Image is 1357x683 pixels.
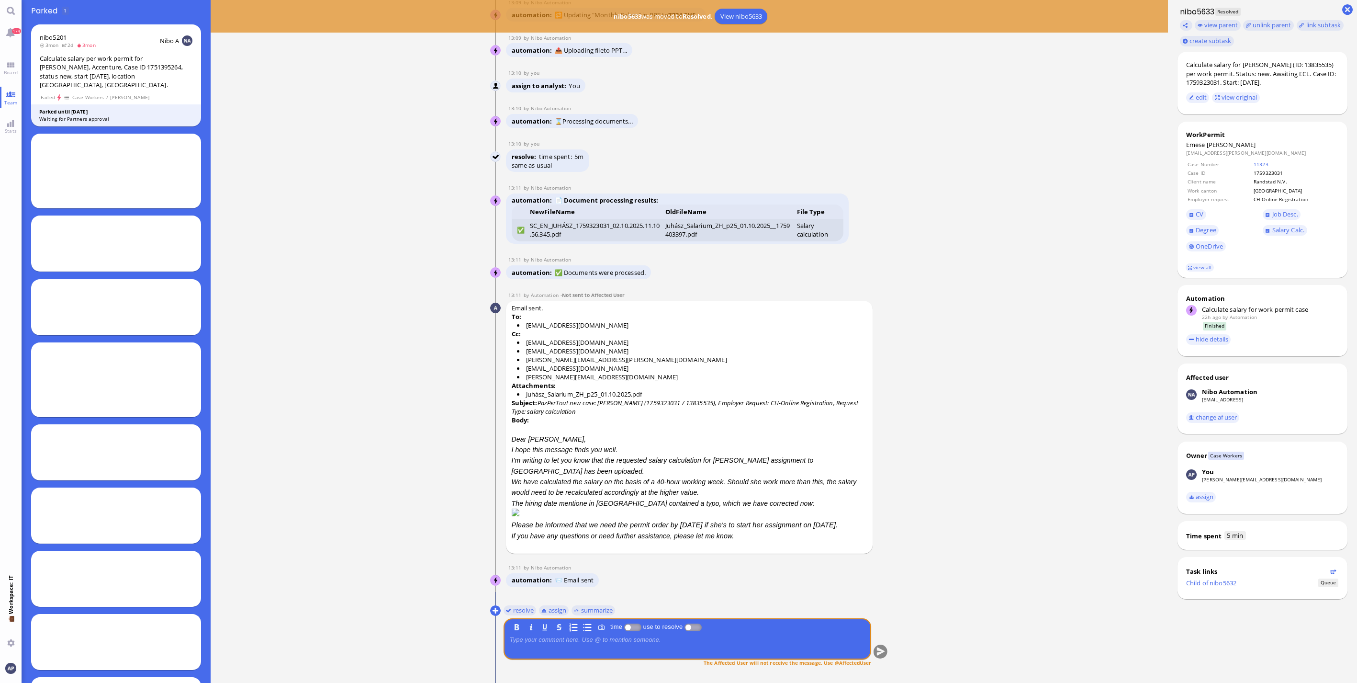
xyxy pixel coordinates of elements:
span: by [524,564,531,571]
i: PazPerTout new case: [PERSON_NAME] (1759323031 / 13835535), Employer Request: CH-Online Registrat... [512,398,858,416]
span: You [569,81,580,90]
div: WorkPermit [1186,130,1339,139]
li: Juhász_Salarium_ZH_p25_01.10.2025.pdf [517,390,867,398]
span: Stats [2,127,19,134]
td: Randstad N.V. [1253,178,1338,185]
p-inputswitch: use to resolve [684,623,702,630]
button: edit [1186,92,1210,103]
span: anand.pazhenkottil@bluelakelegal.com [531,69,539,76]
img: Automation [490,303,501,313]
span: Case Workers [72,93,104,102]
span: link subtask [1306,21,1341,29]
a: 11323 [1254,161,1268,168]
div: Affected user [1186,373,1229,382]
span: Status [1318,579,1338,587]
li: [EMAIL_ADDRESS][DOMAIN_NAME] [517,338,867,347]
button: U [540,622,550,632]
a: nibo5201 [40,33,67,42]
label: use to resolve [641,623,684,630]
li: [EMAIL_ADDRESS][DOMAIN_NAME] [517,347,867,355]
button: assign [1186,492,1216,502]
img: Nibo Automation [491,268,501,278]
span: Degree [1196,226,1216,234]
span: 13:10 [508,69,524,76]
p-inputswitch: Log time spent [624,623,641,630]
div: Parked until [DATE] [39,108,193,115]
img: You [491,81,501,91]
div: Waiting for Partners approval [39,115,193,123]
span: ✅ Documents were processed. [555,268,646,277]
span: Team [2,99,20,106]
button: S [554,622,564,632]
span: automation@nibo.ai [531,34,571,41]
a: view all [1186,263,1213,272]
td: Case Number [1187,160,1252,168]
th: NewFileName [527,205,662,218]
td: ✅ [512,219,527,241]
a: View nibo5633 [715,9,767,24]
td: Juhász_Salarium_ZH_p25_01.10.2025__1759403397.pdf [662,219,794,241]
div: You [1202,467,1214,476]
button: view parent [1195,20,1241,31]
button: change af user [1186,412,1240,423]
td: Employer request [1187,195,1252,203]
span: by [524,256,531,263]
img: You [5,663,16,673]
button: view original [1212,92,1260,103]
span: automation [512,117,555,125]
button: create subtask [1180,36,1234,46]
a: [EMAIL_ADDRESS] [1202,396,1243,403]
button: hide details [1186,334,1231,345]
td: [GEOGRAPHIC_DATA] [1253,187,1338,194]
a: CV [1186,209,1206,220]
strong: Body: [512,416,529,424]
strong: 📄 Document processing results: [555,196,659,205]
span: automation [512,576,555,584]
b: nibo5633 [614,12,641,21]
button: resolve [504,605,537,615]
div: Owner [1186,451,1208,460]
img: Nibo Automation [491,196,501,206]
li: [PERSON_NAME][EMAIL_ADDRESS][PERSON_NAME][DOMAIN_NAME] [517,355,867,364]
span: Board [1,69,20,76]
div: Calculate salary for work permit case [1202,305,1339,314]
button: assign [539,605,569,615]
span: 13:11 [508,256,524,263]
span: automation@nibo.ai [531,564,571,571]
span: anand.pazhenkottil@bluelakelegal.com [531,140,539,147]
span: 13:11 [508,564,524,571]
span: - [561,292,625,298]
span: Nibo A [160,36,179,45]
td: Case ID [1187,169,1252,177]
span: automation@nibo.ai [531,105,571,112]
task-group-action-menu: link subtask [1297,20,1344,31]
span: automation@nibo.ai [531,184,571,191]
a: OneDrive [1186,241,1226,252]
span: by [524,292,531,298]
span: / [106,93,109,102]
span: by [524,140,531,147]
span: automation@bluelakelegal.com [531,292,558,298]
span: 13:11 [508,184,524,191]
img: You [491,152,501,162]
span: 13:10 [508,140,524,147]
span: by [524,105,531,112]
a: Child of nibo5632 [1186,579,1236,587]
div: Automation [1186,294,1339,303]
div: Time spent [1186,532,1222,540]
span: 174 [12,28,21,34]
td: SC_EN_JUHÁSZ_1759323031_02.10.2025.11.10.56.345.pdf [527,219,662,241]
p: same as usual [512,161,584,170]
span: by [524,184,531,191]
img: Nibo Automation [1186,389,1197,400]
td: Work canton [1187,187,1252,194]
td: Client name [1187,178,1252,185]
span: Job Desc. [1272,210,1298,218]
div: Calculate salary for [PERSON_NAME] (ID: 13835535) per work permit. Status: new. Awaiting ECL. Cas... [1186,60,1339,87]
th: OldFileName [662,205,794,218]
li: [EMAIL_ADDRESS][DOMAIN_NAME] [517,321,867,330]
button: B [512,622,522,632]
span: Case Workers [1208,452,1244,460]
span: Failed [40,93,55,102]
